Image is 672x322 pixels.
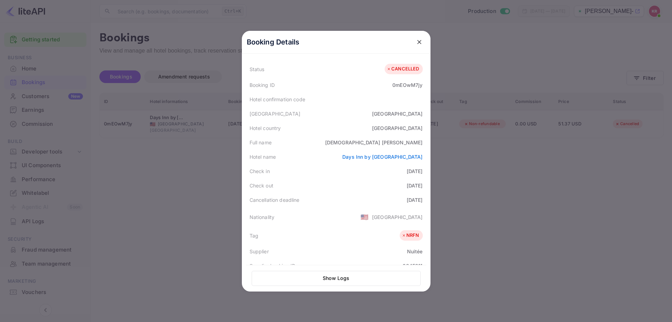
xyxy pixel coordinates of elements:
[372,124,423,132] div: [GEOGRAPHIC_DATA]
[250,96,305,103] div: Hotel confirmation code
[250,81,275,89] div: Booking ID
[247,37,300,47] p: Booking Details
[407,167,423,175] div: [DATE]
[250,182,273,189] div: Check out
[250,167,270,175] div: Check in
[252,271,421,286] button: Show Logs
[250,153,276,160] div: Hotel name
[250,110,301,117] div: [GEOGRAPHIC_DATA]
[250,139,272,146] div: Full name
[401,232,419,239] div: NRFN
[250,232,258,239] div: Tag
[407,248,423,255] div: Nuitée
[407,182,423,189] div: [DATE]
[360,211,369,223] span: United States
[342,154,422,160] a: Days Inn by [GEOGRAPHIC_DATA]
[250,248,269,255] div: Supplier
[413,36,426,48] button: close
[250,124,281,132] div: Hotel country
[250,213,275,221] div: Nationality
[250,66,265,73] div: Status
[402,262,422,269] div: 6845811
[250,196,300,204] div: Cancellation deadline
[250,262,296,269] div: Supplier booking ID
[386,66,419,73] div: CANCELLED
[372,213,423,221] div: [GEOGRAPHIC_DATA]
[407,196,423,204] div: [DATE]
[392,81,422,89] div: 0mEOwM7jy
[372,110,423,117] div: [GEOGRAPHIC_DATA]
[325,139,423,146] div: [DEMOGRAPHIC_DATA] [PERSON_NAME]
